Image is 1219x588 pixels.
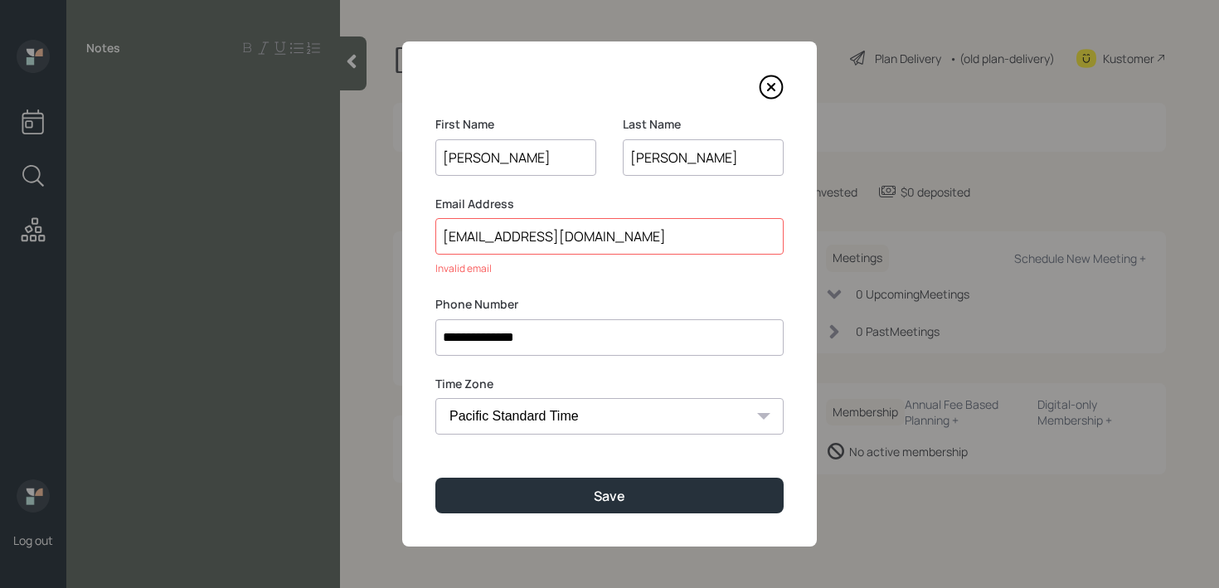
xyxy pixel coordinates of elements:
[435,196,784,212] label: Email Address
[435,478,784,513] button: Save
[435,261,784,276] div: Invalid email
[435,376,784,392] label: Time Zone
[623,116,784,133] label: Last Name
[435,296,784,313] label: Phone Number
[435,116,596,133] label: First Name
[594,487,625,505] div: Save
